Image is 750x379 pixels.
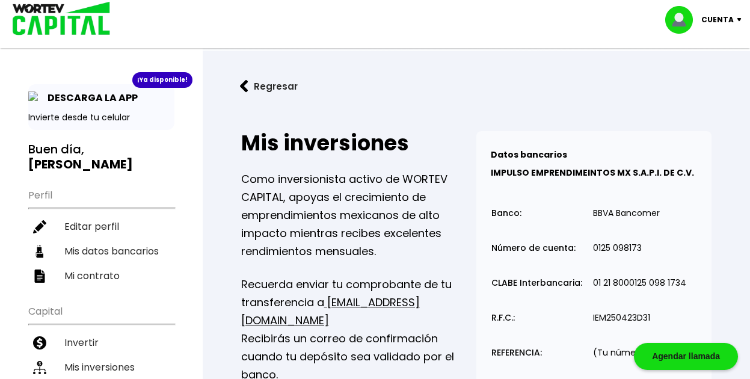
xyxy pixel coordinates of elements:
[734,18,750,22] img: icon-down
[28,330,174,355] a: Invertir
[33,245,46,258] img: datos-icon.10cf9172.svg
[665,6,701,34] img: profile-image
[222,70,731,102] a: flecha izquierdaRegresar
[33,336,46,350] img: invertir-icon.b3b967d7.svg
[240,80,248,93] img: flecha izquierda
[28,142,174,172] h3: Buen día,
[491,348,542,357] p: REFERENCIA:
[491,209,521,218] p: Banco:
[593,244,642,253] p: 0125 098173
[28,182,174,288] ul: Perfil
[33,220,46,233] img: editar-icon.952d3147.svg
[491,167,694,179] b: IMPULSO EMPRENDIMEINTOS MX S.A.P.I. DE C.V.
[241,170,476,260] p: Como inversionista activo de WORTEV CAPITAL, apoyas el crecimiento de emprendimientos mexicanos d...
[593,279,686,288] p: 01 21 8000125 098 1734
[491,149,567,161] b: Datos bancarios
[491,279,582,288] p: CLABE Interbancaria:
[28,214,174,239] a: Editar perfil
[132,72,192,88] div: ¡Ya disponible!
[593,348,693,357] p: (Tu número de pedido)
[593,313,650,322] p: IEM250423D31
[28,111,174,124] p: Invierte desde tu celular
[593,209,660,218] p: BBVA Bancomer
[491,244,576,253] p: Número de cuenta:
[33,270,46,283] img: contrato-icon.f2db500c.svg
[222,70,316,102] button: Regresar
[33,361,46,374] img: inversiones-icon.6695dc30.svg
[28,263,174,288] a: Mi contrato
[41,90,138,105] p: DESCARGA LA APP
[28,156,133,173] b: [PERSON_NAME]
[241,131,476,155] h2: Mis inversiones
[701,11,734,29] p: Cuenta
[634,343,738,370] div: Agendar llamada
[28,239,174,263] a: Mis datos bancarios
[241,295,420,328] a: [EMAIL_ADDRESS][DOMAIN_NAME]
[28,91,41,105] img: app-icon
[491,313,515,322] p: R.F.C.:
